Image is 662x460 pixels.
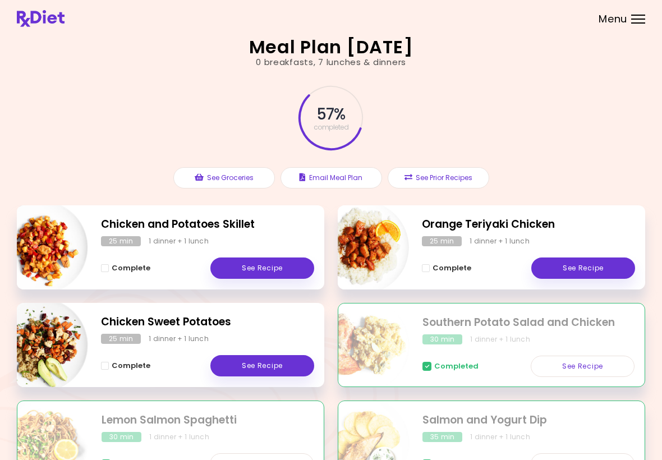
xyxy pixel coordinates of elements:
[422,315,635,331] h2: Southern Potato Salad and Chicken
[470,334,530,344] div: 1 dinner + 1 lunch
[434,362,479,371] span: Completed
[101,314,314,330] h2: Chicken Sweet Potatoes
[470,236,530,246] div: 1 dinner + 1 lunch
[210,355,314,376] a: See Recipe - Chicken Sweet Potatoes
[102,432,141,442] div: 30 min
[422,236,462,246] div: 25 min
[149,432,209,442] div: 1 dinner + 1 lunch
[531,356,635,377] a: See Recipe - Southern Potato Salad and Chicken
[102,412,314,429] h2: Lemon Salmon Spaghetti
[112,361,150,370] span: Complete
[314,124,349,131] span: completed
[317,105,345,124] span: 57 %
[17,10,65,27] img: RxDiet
[316,201,409,294] img: Info - Orange Teriyaki Chicken
[388,167,489,188] button: See Prior Recipes
[531,257,635,279] a: See Recipe - Orange Teriyaki Chicken
[316,299,410,392] img: Info - Southern Potato Salad and Chicken
[101,236,141,246] div: 25 min
[422,261,471,275] button: Complete - Orange Teriyaki Chicken
[249,38,413,56] h2: Meal Plan [DATE]
[101,359,150,372] button: Complete - Chicken Sweet Potatoes
[422,432,462,442] div: 35 min
[101,217,314,233] h2: Chicken and Potatoes Skillet
[210,257,314,279] a: See Recipe - Chicken and Potatoes Skillet
[112,264,150,273] span: Complete
[422,334,462,344] div: 30 min
[422,412,635,429] h2: Salmon and Yogurt Dip
[173,167,275,188] button: See Groceries
[470,432,530,442] div: 1 dinner + 1 lunch
[149,236,209,246] div: 1 dinner + 1 lunch
[422,217,635,233] h2: Orange Teriyaki Chicken
[256,56,406,69] div: 0 breakfasts , 7 lunches & dinners
[149,334,209,344] div: 1 dinner + 1 lunch
[281,167,382,188] button: Email Meal Plan
[599,14,627,24] span: Menu
[101,261,150,275] button: Complete - Chicken and Potatoes Skillet
[101,334,141,344] div: 25 min
[433,264,471,273] span: Complete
